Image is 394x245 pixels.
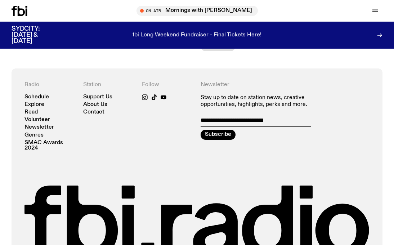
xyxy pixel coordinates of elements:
[24,125,54,130] a: Newsletter
[24,133,44,138] a: Genres
[136,6,258,16] button: On AirMornings with [PERSON_NAME]
[133,32,261,39] p: fbi Long Weekend Fundraiser - Final Tickets Here!
[83,110,104,115] a: Contact
[24,110,38,115] a: Read
[24,140,76,151] a: SMAC Awards 2024
[201,81,311,88] h4: Newsletter
[83,94,112,100] a: Support Us
[24,117,50,122] a: Volunteer
[142,81,193,88] h4: Follow
[24,81,76,88] h4: Radio
[201,130,236,140] button: Subscribe
[24,102,44,107] a: Explore
[83,81,135,88] h4: Station
[201,94,311,108] p: Stay up to date on station news, creative opportunities, highlights, perks and more.
[83,102,107,107] a: About Us
[12,26,58,44] h3: SYDCITY: [DATE] & [DATE]
[24,94,49,100] a: Schedule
